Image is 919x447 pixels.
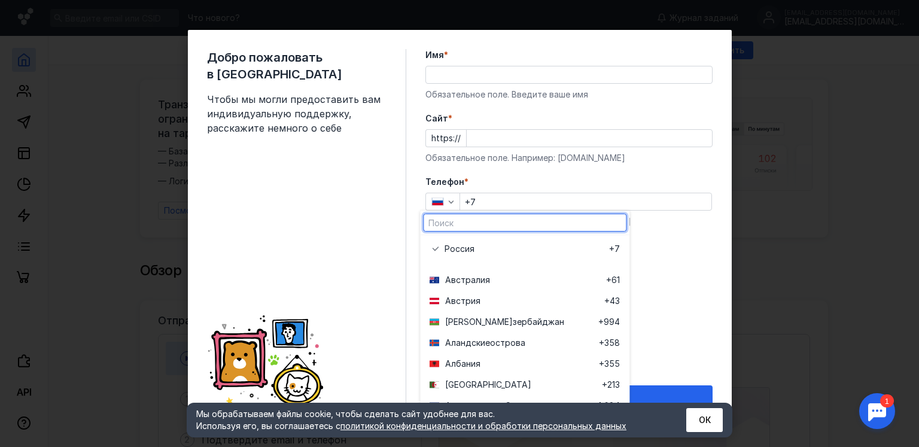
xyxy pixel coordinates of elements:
div: Мы обрабатываем файлы cookie, чтобы сделать сайт удобнее для вас. Используя его, вы соглашаетесь c [196,408,657,432]
span: Самоа [505,400,532,412]
span: [PERSON_NAME] [445,316,513,328]
button: [GEOGRAPHIC_DATA]+213 [420,374,629,395]
span: Аландские [445,337,490,349]
button: Аландскиеострова+358 [420,332,629,353]
span: Телефон [425,176,464,188]
span: +61 [606,274,620,286]
span: +7 [609,243,620,255]
span: +994 [598,316,620,328]
span: я [485,274,490,286]
span: +1 684 [593,400,620,412]
span: зербайджан [513,316,564,328]
span: +213 [602,379,620,391]
span: рия [465,295,480,307]
button: АмериканскоеСамоа+1 684 [420,395,629,416]
span: ния [466,358,480,370]
span: Ро [445,243,455,255]
a: политикой конфиденциальности и обработки персональных данных [340,421,626,431]
div: Обязательное поле. Например: [DOMAIN_NAME] [425,152,713,164]
span: Авст [445,295,465,307]
button: [PERSON_NAME]зербайджан+994 [420,311,629,332]
div: grid [420,235,629,427]
span: ссия [455,243,474,255]
span: +358 [599,337,620,349]
span: [GEOGRAPHIC_DATA] [445,379,531,391]
span: Cайт [425,112,448,124]
button: Албания+355 [420,353,629,374]
span: Алба [445,358,466,370]
span: Американское [445,400,505,412]
span: Добро пожаловать в [GEOGRAPHIC_DATA] [207,49,387,83]
span: Имя [425,49,444,61]
span: Австрали [445,274,485,286]
button: ОК [686,408,723,432]
span: острова [490,337,525,349]
span: +43 [604,295,620,307]
div: Обязательное поле. Введите ваше имя [425,89,713,101]
button: Россия+7 [420,238,629,259]
input: Поиск [424,214,626,231]
button: Австрия+43 [420,290,629,311]
div: 1 [27,7,41,20]
span: +355 [599,358,620,370]
span: Чтобы мы могли предоставить вам индивидуальную поддержку, расскажите немного о себе [207,92,387,135]
button: Австралия+61 [420,269,629,290]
